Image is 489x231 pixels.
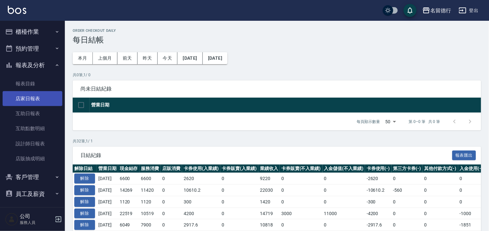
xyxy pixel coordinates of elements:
[80,86,473,92] span: 尚未日結紀錄
[3,136,62,151] a: 設計師日報表
[422,208,458,219] td: 0
[80,152,452,159] span: 日結紀錄
[158,52,178,64] button: 今天
[140,173,161,185] td: 6600
[458,219,485,231] td: -1851
[97,219,118,231] td: [DATE]
[93,52,117,64] button: 上個月
[258,164,280,173] th: 業績收入
[220,185,259,196] td: 0
[161,173,182,185] td: 0
[323,196,365,208] td: 0
[220,164,259,173] th: 卡券販賣(入業績)
[458,164,485,173] th: 入金使用(-)
[392,219,423,231] td: 0
[140,164,161,173] th: 服務消費
[258,219,280,231] td: 10818
[182,219,220,231] td: 2917.6
[118,208,140,219] td: 22519
[20,220,53,225] p: 服務人員
[458,173,485,185] td: 0
[97,173,118,185] td: [DATE]
[458,185,485,196] td: 0
[365,164,392,173] th: 卡券使用(-)
[422,219,458,231] td: 0
[280,185,323,196] td: 0
[3,106,62,121] a: 互助日報表
[140,185,161,196] td: 11420
[140,196,161,208] td: 1120
[97,164,118,173] th: 營業日期
[3,169,62,186] button: 客戶管理
[73,138,481,144] p: 共 32 筆, 1 / 1
[3,121,62,136] a: 互助點數明細
[182,196,220,208] td: 300
[383,113,398,130] div: 50
[323,219,365,231] td: 0
[161,208,182,219] td: 0
[73,29,481,33] h2: Order checkout daily
[392,196,423,208] td: 0
[74,185,95,195] button: 解除
[73,52,93,64] button: 本月
[161,185,182,196] td: 0
[5,213,18,226] img: Person
[456,5,481,17] button: 登出
[182,173,220,185] td: 2620
[258,185,280,196] td: 22030
[203,52,227,64] button: [DATE]
[73,164,97,173] th: 解除日結
[365,173,392,185] td: -2620
[73,72,481,78] p: 共 0 筆, 1 / 0
[182,208,220,219] td: 4200
[357,119,380,125] p: 每頁顯示數量
[3,202,62,219] button: 商品管理
[452,152,476,158] a: 報表匯出
[161,219,182,231] td: 0
[3,91,62,106] a: 店家日報表
[392,173,423,185] td: 0
[392,208,423,219] td: 0
[220,208,259,219] td: 0
[8,6,26,14] img: Logo
[3,151,62,166] a: 店販抽成明細
[140,219,161,231] td: 7900
[422,173,458,185] td: 0
[140,208,161,219] td: 10519
[280,196,323,208] td: 0
[90,98,481,113] th: 營業日期
[20,213,53,220] h5: 公司
[182,164,220,173] th: 卡券使用(入業績)
[452,151,476,161] button: 報表匯出
[177,52,202,64] button: [DATE]
[118,185,140,196] td: 14269
[118,196,140,208] td: 1120
[97,185,118,196] td: [DATE]
[73,35,481,44] h3: 每日結帳
[258,196,280,208] td: 1420
[74,220,95,230] button: 解除
[422,185,458,196] td: 0
[430,6,451,15] div: 名留德行
[422,164,458,173] th: 其他付款方式(-)
[74,209,95,219] button: 解除
[220,219,259,231] td: 0
[365,196,392,208] td: -300
[161,196,182,208] td: 0
[161,164,182,173] th: 店販消費
[117,52,138,64] button: 前天
[118,219,140,231] td: 6049
[280,219,323,231] td: 0
[182,185,220,196] td: 10610.2
[3,40,62,57] button: 預約管理
[3,57,62,74] button: 報表及分析
[97,196,118,208] td: [DATE]
[404,4,417,17] button: save
[392,185,423,196] td: -560
[280,173,323,185] td: 0
[422,196,458,208] td: 0
[323,164,365,173] th: 入金儲值(不入業績)
[323,208,365,219] td: 11000
[280,208,323,219] td: 3000
[220,173,259,185] td: 0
